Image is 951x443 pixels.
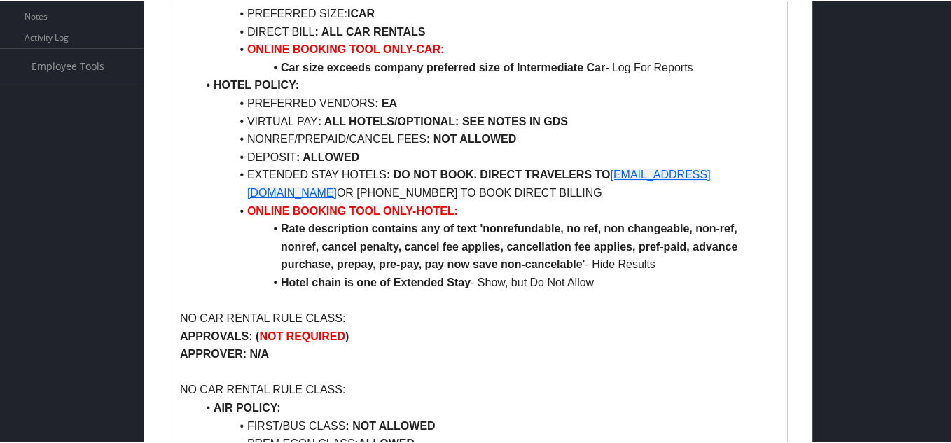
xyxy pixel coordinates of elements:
li: DIRECT BILL [197,22,777,40]
strong: APPROVER: N/A [180,346,269,358]
strong: AIR POLICY: [214,400,281,412]
strong: Rate description contains any of text 'nonrefundable, no ref, non changeable, non-ref, nonref, ca... [281,221,741,269]
strong: : ALL CAR RENTALS [315,24,426,36]
li: - Log For Reports [197,57,777,76]
li: NONREF/PREPAID/CANCEL FEES [197,129,777,147]
strong: ONLINE BOOKING TOOL ONLY-CAR: [247,42,445,54]
li: - Show, but Do Not Allow [197,272,777,290]
a: [EMAIL_ADDRESS][DOMAIN_NAME] [247,167,711,197]
li: PREFERRED VENDORS [197,93,777,111]
li: DEPOSIT [197,147,777,165]
strong: ICAR [347,6,375,18]
strong: APPROVALS: [180,329,253,341]
strong: : ALLOWED [296,150,359,162]
strong: : NOT ALLOWED [345,419,435,430]
p: NO CAR RENTAL RULE CLASS: [180,308,777,326]
p: NO CAR RENTAL RULE CLASS: [180,379,777,398]
strong: : NOT ALLOWED [426,132,516,143]
li: EXTENDED STAY HOTELS OR [PHONE_NUMBER] TO BOOK DIRECT BILLING [197,164,777,200]
strong: : ALL HOTELS/OPTIONAL: SEE NOTES IN GDS [318,114,568,126]
strong: HOTEL POLICY: [214,78,299,90]
li: VIRTUAL PAY [197,111,777,129]
strong: Hotel chain is one of Extended Stay [281,275,471,287]
strong: ( [256,329,259,341]
li: PREFERRED SIZE: [197,3,777,22]
strong: ) [345,329,349,341]
strong: Car size exceeds company preferred size of Intermediate Car [281,60,605,72]
strong: ONLINE BOOKING TOOL ONLY-HOTEL: [247,204,458,216]
strong: : EA [375,96,397,108]
strong: NOT REQUIRED [259,329,345,341]
li: FIRST/BUS CLASS [197,416,777,434]
strong: : DO NOT BOOK. DIRECT TRAVELERS TO [387,167,610,179]
li: - Hide Results [197,218,777,272]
